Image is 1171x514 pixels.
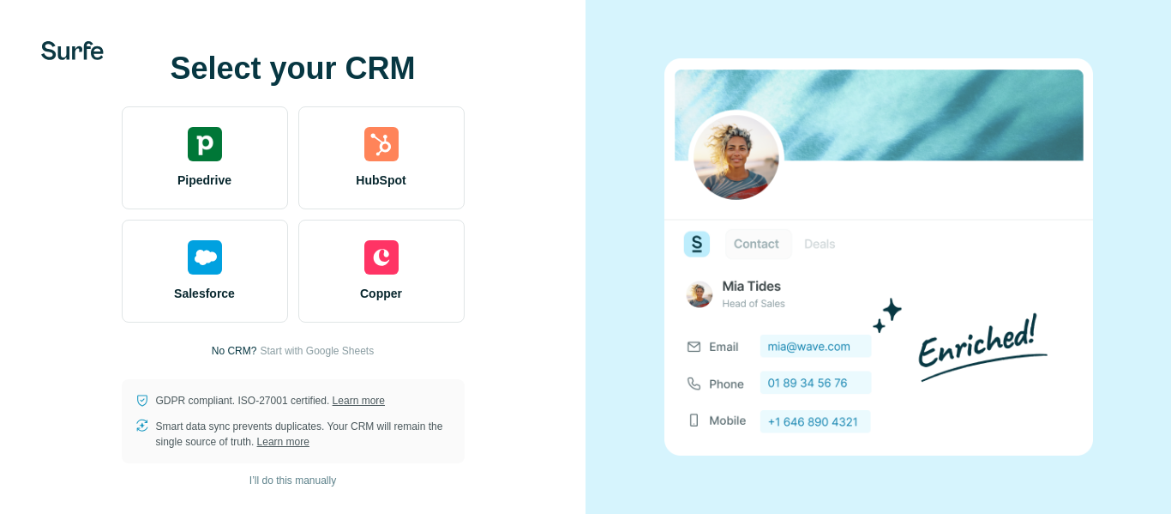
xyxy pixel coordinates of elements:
[41,41,104,60] img: Surfe's logo
[364,240,399,275] img: copper's logo
[188,127,222,161] img: pipedrive's logo
[174,285,235,302] span: Salesforce
[156,393,385,408] p: GDPR compliant. ISO-27001 certified.
[664,58,1093,456] img: none image
[237,468,348,493] button: I’ll do this manually
[260,343,374,359] button: Start with Google Sheets
[356,172,405,189] span: HubSpot
[360,285,402,302] span: Copper
[122,51,465,86] h1: Select your CRM
[364,127,399,161] img: hubspot's logo
[333,395,385,407] a: Learn more
[156,419,451,450] p: Smart data sync prevents duplicates. Your CRM will remain the single source of truth.
[249,473,336,488] span: I’ll do this manually
[188,240,222,275] img: salesforce's logo
[177,172,231,189] span: Pipedrive
[257,436,309,448] a: Learn more
[212,343,257,359] p: No CRM?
